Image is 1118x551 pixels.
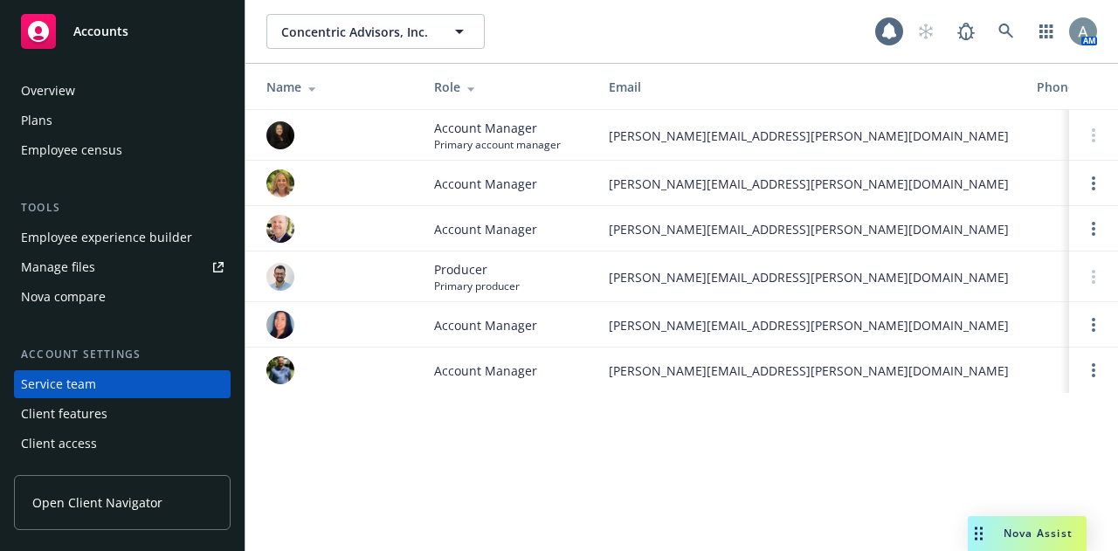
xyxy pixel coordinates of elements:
a: Open options [1083,360,1104,381]
div: Email [609,78,1009,96]
div: Plans [21,107,52,134]
span: [PERSON_NAME][EMAIL_ADDRESS][PERSON_NAME][DOMAIN_NAME] [609,175,1009,193]
span: [PERSON_NAME][EMAIL_ADDRESS][PERSON_NAME][DOMAIN_NAME] [609,220,1009,238]
span: Account Manager [434,119,561,137]
span: [PERSON_NAME][EMAIL_ADDRESS][PERSON_NAME][DOMAIN_NAME] [609,127,1009,145]
img: photo [266,311,294,339]
a: Overview [14,77,231,105]
div: Client access [21,430,97,458]
span: Account Manager [434,220,537,238]
span: Accounts [73,24,128,38]
div: Service team [21,370,96,398]
img: photo [266,356,294,384]
div: Tools [14,199,231,217]
div: Role [434,78,581,96]
button: Concentric Advisors, Inc. [266,14,485,49]
div: Employee experience builder [21,224,192,251]
span: Producer [434,260,520,279]
div: Name [266,78,406,96]
img: photo [266,169,294,197]
div: Employee census [21,136,122,164]
img: photo [266,263,294,291]
a: Open options [1083,314,1104,335]
span: Account Manager [434,316,537,334]
div: Drag to move [968,516,990,551]
a: Report a Bug [949,14,983,49]
a: Nova compare [14,283,231,311]
a: Start snowing [908,14,943,49]
span: Account Manager [434,362,537,380]
a: Client features [14,400,231,428]
span: [PERSON_NAME][EMAIL_ADDRESS][PERSON_NAME][DOMAIN_NAME] [609,316,1009,334]
span: [PERSON_NAME][EMAIL_ADDRESS][PERSON_NAME][DOMAIN_NAME] [609,362,1009,380]
a: Open options [1083,218,1104,239]
a: Plans [14,107,231,134]
a: Switch app [1029,14,1064,49]
a: Employee census [14,136,231,164]
span: Nova Assist [1004,526,1073,541]
button: Nova Assist [968,516,1087,551]
img: photo [266,215,294,243]
a: Employee experience builder [14,224,231,251]
a: Manage files [14,253,231,281]
div: Client features [21,400,107,428]
div: Manage files [21,253,95,281]
span: Primary account manager [434,137,561,152]
div: Overview [21,77,75,105]
span: [PERSON_NAME][EMAIL_ADDRESS][PERSON_NAME][DOMAIN_NAME] [609,268,1009,286]
span: Open Client Navigator [32,493,162,512]
img: photo [266,121,294,149]
a: Service team [14,370,231,398]
a: Client access [14,430,231,458]
span: Concentric Advisors, Inc. [281,23,432,41]
div: Account settings [14,346,231,363]
a: Open options [1083,173,1104,194]
a: Accounts [14,7,231,56]
div: Nova compare [21,283,106,311]
span: Account Manager [434,175,537,193]
a: Search [989,14,1024,49]
img: photo [1069,17,1097,45]
span: Primary producer [434,279,520,293]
